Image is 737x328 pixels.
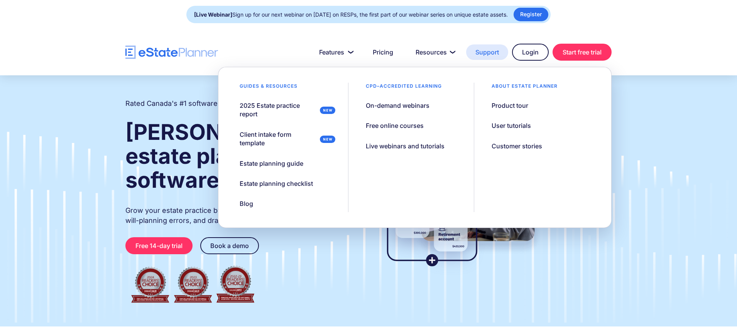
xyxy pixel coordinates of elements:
[230,83,307,93] div: Guides & resources
[406,44,462,60] a: Resources
[200,237,259,254] a: Book a demo
[514,8,548,21] a: Register
[194,11,232,18] strong: [Live Webinar]
[194,9,508,20] div: Sign up for our next webinar on [DATE] on RESPs, the first part of our webinar series on unique e...
[363,44,402,60] a: Pricing
[492,101,528,110] div: Product tour
[240,179,313,188] div: Estate planning checklist
[125,119,353,193] strong: [PERSON_NAME] and estate planning software
[492,121,531,130] div: User tutorials
[125,237,193,254] a: Free 14-day trial
[310,44,360,60] a: Features
[240,159,303,168] div: Estate planning guide
[366,121,424,130] div: Free online courses
[366,101,429,110] div: On-demand webinars
[482,97,538,114] a: Product tour
[356,117,433,134] a: Free online courses
[125,46,218,59] a: home
[356,97,439,114] a: On-demand webinars
[230,195,263,212] a: Blog
[356,83,451,93] div: CPD–accredited learning
[230,175,323,192] a: Estate planning checklist
[482,117,541,134] a: User tutorials
[512,44,549,61] a: Login
[230,97,340,122] a: 2025 Estate practice report
[466,44,508,60] a: Support
[366,142,445,150] div: Live webinars and tutorials
[553,44,612,61] a: Start free trial
[240,130,317,148] div: Client intake form template
[240,199,253,208] div: Blog
[240,101,317,119] div: 2025 Estate practice report
[230,155,313,172] a: Estate planning guide
[492,142,542,150] div: Customer stories
[482,83,567,93] div: About estate planner
[482,138,552,154] a: Customer stories
[230,126,340,151] a: Client intake form template
[125,206,354,226] p: Grow your estate practice by streamlining client intake, reducing will-planning errors, and draft...
[356,138,454,154] a: Live webinars and tutorials
[125,99,295,109] h2: Rated Canada's #1 software for estate practitioners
